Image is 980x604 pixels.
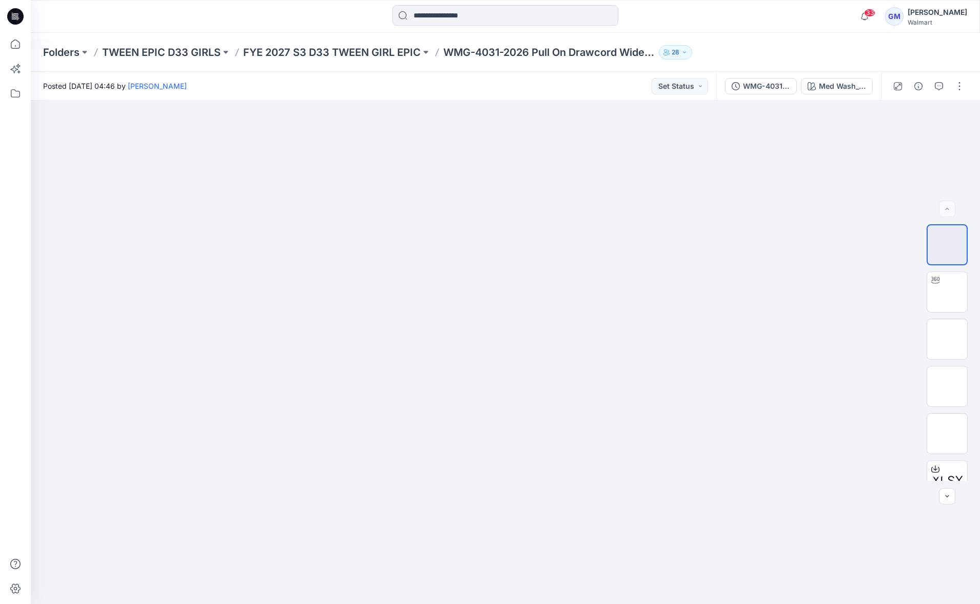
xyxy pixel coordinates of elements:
[659,45,692,60] button: 28
[908,6,967,18] div: [PERSON_NAME]
[43,45,80,60] a: Folders
[443,45,655,60] p: WMG-4031-2026 Pull On Drawcord Wide Leg_Opt3_Cost Opt
[908,18,967,26] div: Walmart
[43,81,187,91] span: Posted [DATE] 04:46 by
[932,472,963,490] span: XLSX
[725,78,797,94] button: WMG-4031-2026 Pull On Drawcord Wide Leg_Opt3_Cost Opt_Full Colorway
[743,81,790,92] div: WMG-4031-2026 Pull On Drawcord Wide Leg_Opt3_Cost Opt_Full Colorway
[885,7,904,26] div: GM
[128,82,187,90] a: [PERSON_NAME]
[672,47,679,58] p: 28
[864,9,875,17] span: 33
[801,78,873,94] button: Med Wash_3A
[819,81,866,92] div: Med Wash_3A
[910,78,927,94] button: Details
[102,45,221,60] a: TWEEN EPIC D33 GIRLS
[243,45,421,60] a: FYE 2027 S3 D33 TWEEN GIRL EPIC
